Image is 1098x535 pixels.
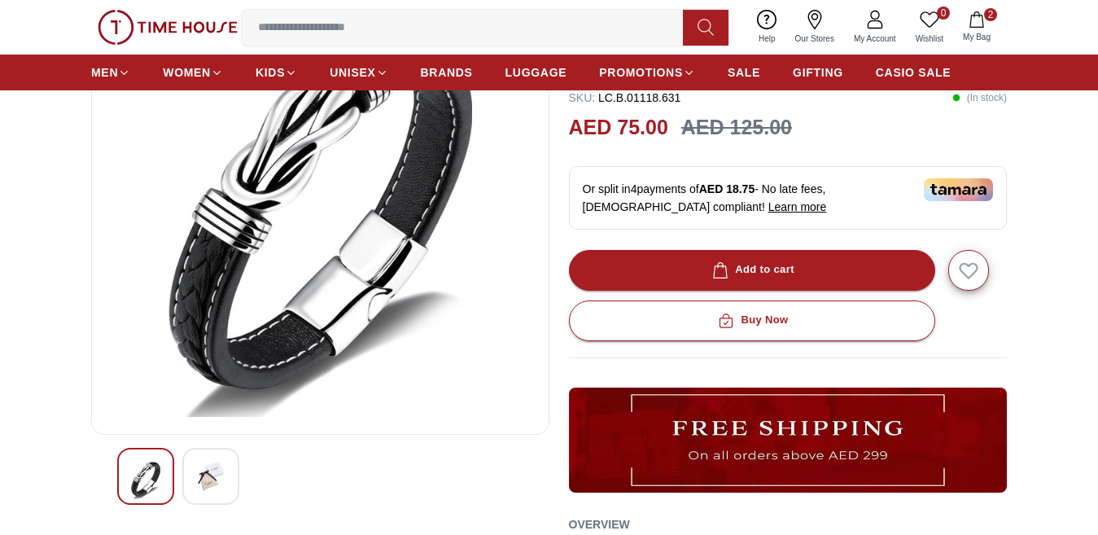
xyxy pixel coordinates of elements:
[330,58,387,87] a: UNISEX
[984,8,997,21] span: 2
[909,33,950,45] span: Wishlist
[876,58,951,87] a: CASIO SALE
[599,58,695,87] a: PROMOTIONS
[715,311,788,330] div: Buy Now
[728,58,760,87] a: SALE
[91,64,118,81] span: MEN
[793,64,843,81] span: GIFTING
[505,64,567,81] span: LUGGAGE
[699,182,755,195] span: AED 18.75
[569,90,681,106] p: LC.B.01118.631
[876,64,951,81] span: CASIO SALE
[256,64,285,81] span: KIDS
[952,90,1007,106] p: ( In stock )
[793,58,843,87] a: GIFTING
[421,64,473,81] span: BRANDS
[196,462,225,491] img: LEE COOPER Men's Stainless Steel Black Bracelet - LC.B.01118.631
[956,31,997,43] span: My Bag
[906,7,953,48] a: 0Wishlist
[599,64,683,81] span: PROMOTIONS
[569,250,935,291] button: Add to cart
[569,112,668,143] h2: AED 75.00
[953,8,1000,46] button: 2My Bag
[105,30,536,421] img: LEE COOPER Men's Stainless Steel Black Bracelet - LC.B.01118.631
[569,300,935,341] button: Buy Now
[163,64,211,81] span: WOMEN
[752,33,782,45] span: Help
[728,64,760,81] span: SALE
[924,178,993,201] img: Tamara
[768,200,827,213] span: Learn more
[98,10,238,45] img: ...
[847,33,903,45] span: My Account
[163,58,223,87] a: WOMEN
[256,58,297,87] a: KIDS
[749,7,785,48] a: Help
[569,91,596,104] span: SKU :
[330,64,375,81] span: UNISEX
[785,7,844,48] a: Our Stores
[937,7,950,20] span: 0
[569,388,1008,493] img: ...
[569,166,1008,230] div: Or split in 4 payments of - No late fees, [DEMOGRAPHIC_DATA] compliant!
[131,462,160,499] img: LEE COOPER Men's Stainless Steel Black Bracelet - LC.B.01118.631
[421,58,473,87] a: BRANDS
[505,58,567,87] a: LUGGAGE
[91,58,130,87] a: MEN
[789,33,841,45] span: Our Stores
[709,261,794,279] div: Add to cart
[681,112,792,143] h3: AED 125.00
